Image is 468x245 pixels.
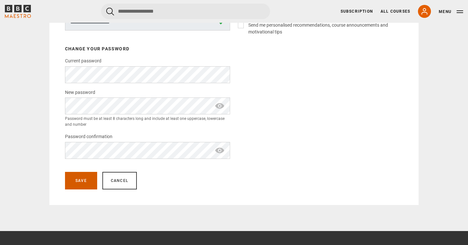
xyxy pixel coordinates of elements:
[381,8,410,14] a: All Courses
[214,142,225,159] span: show password
[101,4,270,19] input: Search
[341,8,373,14] a: Subscription
[246,22,403,35] label: Send me personalised recommendations, course announcements and motivational tips
[65,46,230,52] h3: Change your password
[5,5,31,18] svg: BBC Maestro
[65,57,101,65] label: Current password
[439,8,463,15] button: Toggle navigation
[106,7,114,16] button: Submit the search query
[214,97,225,114] span: show password
[65,172,97,189] button: Save
[102,172,137,189] a: Cancel
[65,116,230,127] small: Password must be at least 8 characters long and include at least one uppercase, lowercase and number
[65,133,112,141] label: Password confirmation
[65,89,95,97] label: New password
